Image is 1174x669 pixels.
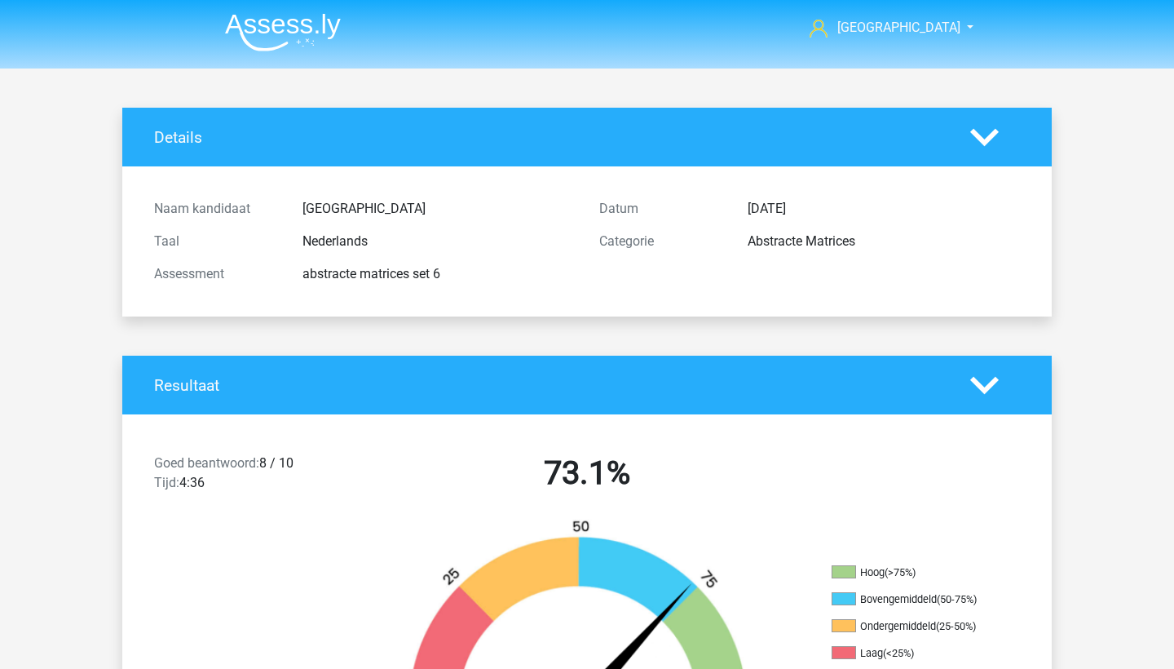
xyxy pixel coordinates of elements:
[587,199,735,219] div: Datum
[154,455,259,471] span: Goed beantwoord:
[937,593,977,605] div: (50-75%)
[225,13,341,51] img: Assessly
[735,199,1032,219] div: [DATE]
[154,376,946,395] h4: Resultaat
[290,199,587,219] div: [GEOGRAPHIC_DATA]
[142,199,290,219] div: Naam kandidaat
[142,264,290,284] div: Assessment
[142,454,364,499] div: 8 / 10 4:36
[735,232,1032,251] div: Abstracte Matrices
[290,264,587,284] div: abstracte matrices set 6
[832,565,995,580] li: Hoog
[587,232,735,251] div: Categorie
[142,232,290,251] div: Taal
[154,128,946,147] h4: Details
[885,566,916,578] div: (>75%)
[837,20,960,35] span: [GEOGRAPHIC_DATA]
[290,232,587,251] div: Nederlands
[377,454,797,493] h2: 73.1%
[936,620,976,632] div: (25-50%)
[832,619,995,634] li: Ondergemiddeld
[803,18,962,38] a: [GEOGRAPHIC_DATA]
[154,475,179,490] span: Tijd:
[883,647,914,659] div: (<25%)
[832,646,995,661] li: Laag
[832,592,995,607] li: Bovengemiddeld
